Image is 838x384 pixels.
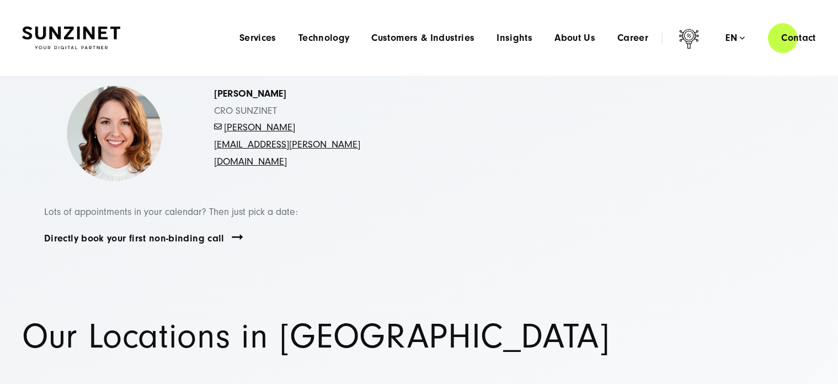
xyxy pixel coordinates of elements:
h1: Our Locations in [GEOGRAPHIC_DATA] [22,320,816,354]
img: Simona-kontakt-page-picture [66,86,162,182]
a: Insights [497,33,532,44]
img: SUNZINET Full Service Digital Agentur [22,27,120,50]
a: Career [617,33,648,44]
div: en [725,33,745,44]
a: Services [239,33,276,44]
a: Directly book your first non-binding call [44,232,225,245]
p: Lots of appointments in your calendar? Then just pick a date: [44,204,391,221]
a: Customers & Industries [371,33,474,44]
a: Contact [768,22,829,54]
strong: [PERSON_NAME] [214,88,286,99]
span: - [222,122,224,133]
a: [PERSON_NAME][EMAIL_ADDRESS][PERSON_NAME][DOMAIN_NAME] [214,122,360,167]
p: CRO SUNZINET [214,86,370,170]
a: Technology [298,33,350,44]
a: About Us [554,33,595,44]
